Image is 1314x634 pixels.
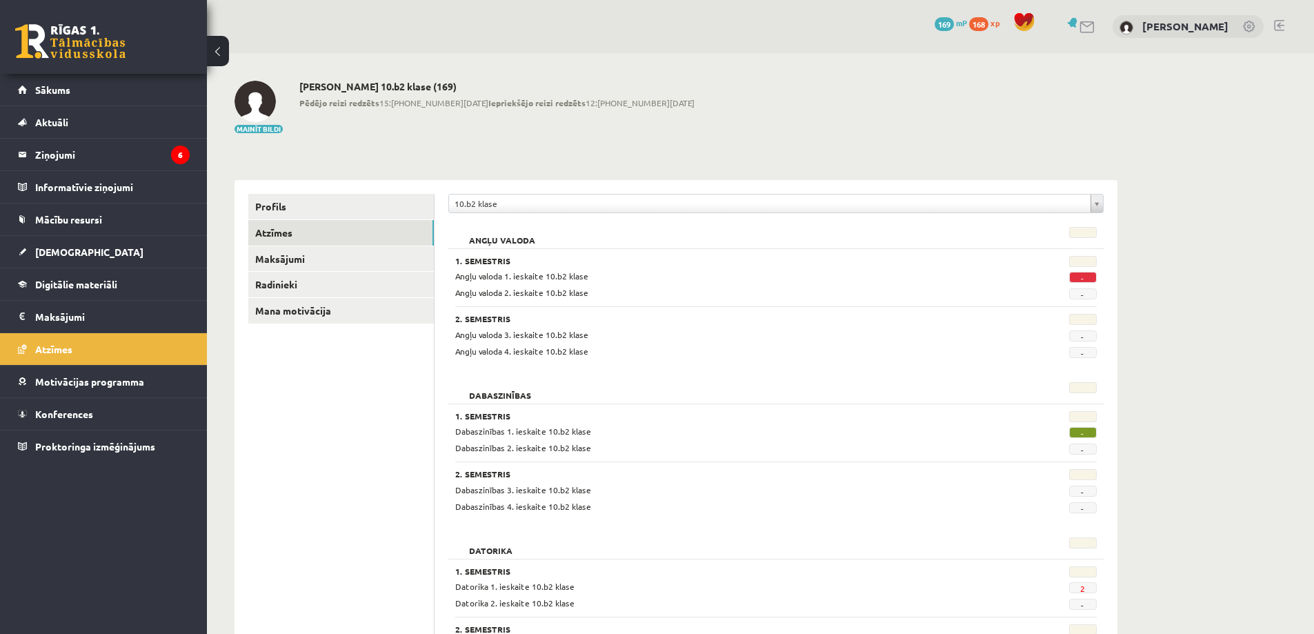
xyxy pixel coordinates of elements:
span: 15:[PHONE_NUMBER][DATE] 12:[PHONE_NUMBER][DATE] [299,97,695,109]
h2: [PERSON_NAME] 10.b2 klase (169) [299,81,695,92]
span: Proktoringa izmēģinājums [35,440,155,453]
a: Ziņojumi6 [18,139,190,170]
a: Maksājumi [248,246,434,272]
span: xp [991,17,999,28]
legend: Ziņojumi [35,139,190,170]
span: 169 [935,17,954,31]
b: Pēdējo reizi redzēts [299,97,379,108]
span: 168 [969,17,988,31]
span: - [1069,444,1097,455]
a: Atzīmes [18,333,190,365]
a: [DEMOGRAPHIC_DATA] [18,236,190,268]
a: Motivācijas programma [18,366,190,397]
button: Mainīt bildi [235,125,283,133]
span: - [1069,502,1097,513]
span: mP [956,17,967,28]
span: Aktuāli [35,116,68,128]
h3: 2. Semestris [455,469,986,479]
a: Mana motivācija [248,298,434,324]
a: Mācību resursi [18,204,190,235]
h2: Angļu valoda [455,227,549,241]
a: Profils [248,194,434,219]
h3: 1. Semestris [455,566,986,576]
span: Digitālie materiāli [35,278,117,290]
i: 6 [171,146,190,164]
a: [PERSON_NAME] [1142,19,1228,33]
span: Dabaszinības 3. ieskaite 10.b2 klase [455,484,591,495]
a: Informatīvie ziņojumi [18,171,190,203]
span: Angļu valoda 2. ieskaite 10.b2 klase [455,287,588,298]
span: - [1069,486,1097,497]
span: Angļu valoda 1. ieskaite 10.b2 klase [455,270,588,281]
span: Angļu valoda 3. ieskaite 10.b2 klase [455,329,588,340]
span: Datorika 1. ieskaite 10.b2 klase [455,581,575,592]
span: [DEMOGRAPHIC_DATA] [35,246,143,258]
a: Digitālie materiāli [18,268,190,300]
a: 10.b2 klase [449,195,1103,212]
span: - [1069,288,1097,299]
h3: 1. Semestris [455,411,986,421]
h3: 2. Semestris [455,624,986,634]
span: Konferences [35,408,93,420]
a: Atzīmes [248,220,434,246]
b: Iepriekšējo reizi redzēts [488,97,586,108]
span: Datorika 2. ieskaite 10.b2 klase [455,597,575,608]
h2: Datorika [455,537,526,551]
span: 10.b2 klase [455,195,1085,212]
span: Sākums [35,83,70,96]
span: - [1069,347,1097,358]
img: Inta Žitkusa [235,81,276,122]
a: Rīgas 1. Tālmācības vidusskola [15,24,126,59]
h2: Dabaszinības [455,382,545,396]
span: Dabaszinības 2. ieskaite 10.b2 klase [455,442,591,453]
span: Atzīmes [35,343,72,355]
h3: 1. Semestris [455,256,986,266]
a: 168 xp [969,17,1006,28]
a: Aktuāli [18,106,190,138]
span: Dabaszinības 1. ieskaite 10.b2 klase [455,426,591,437]
legend: Informatīvie ziņojumi [35,171,190,203]
span: - [1069,330,1097,341]
h3: 2. Semestris [455,314,986,324]
a: Proktoringa izmēģinājums [18,430,190,462]
span: - [1069,427,1097,438]
span: Dabaszinības 4. ieskaite 10.b2 klase [455,501,591,512]
a: Konferences [18,398,190,430]
span: Motivācijas programma [35,375,144,388]
span: - [1069,599,1097,610]
a: Radinieki [248,272,434,297]
a: Maksājumi [18,301,190,333]
span: - [1069,272,1097,283]
span: Mācību resursi [35,213,102,226]
a: 2 [1080,583,1085,594]
span: Angļu valoda 4. ieskaite 10.b2 klase [455,346,588,357]
a: Sākums [18,74,190,106]
a: 169 mP [935,17,967,28]
legend: Maksājumi [35,301,190,333]
img: Inta Žitkusa [1119,21,1133,34]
